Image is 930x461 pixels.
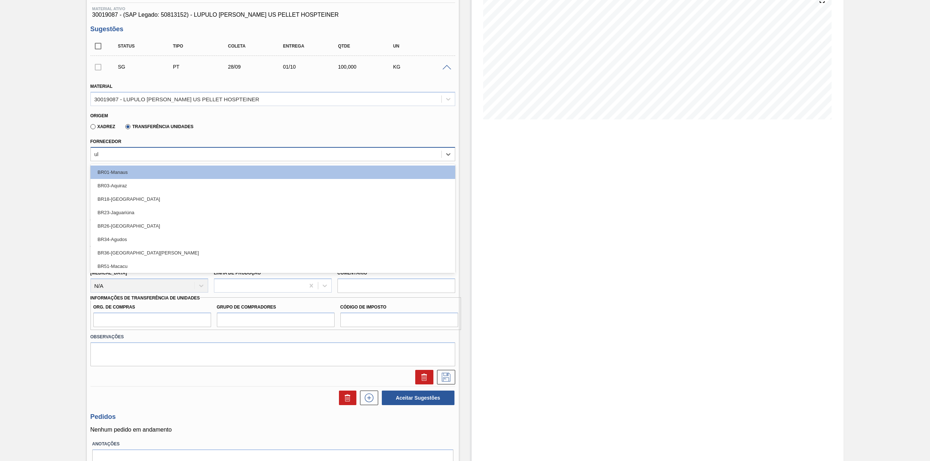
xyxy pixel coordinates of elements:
label: Grupo de Compradores [217,302,335,313]
div: 30019087 - LUPULO [PERSON_NAME] US PELLET HOSPTEINER [94,96,259,102]
div: Excluir Sugestões [335,391,356,405]
div: BR36-[GEOGRAPHIC_DATA][PERSON_NAME] [90,246,455,260]
div: BR23-Jaguariúna [90,206,455,219]
div: 28/09/2025 [226,64,289,70]
div: BR51-Macacu [90,260,455,273]
button: Aceitar Sugestões [382,391,454,405]
div: Excluir Sugestão [412,370,433,384]
div: BR03-Aquiraz [90,179,455,192]
div: Nova sugestão [356,391,378,405]
div: Qtde [336,44,399,49]
label: Transferência Unidades [125,124,193,129]
div: BR01-Manaus [90,166,455,179]
h3: Sugestões [90,25,455,33]
label: Origem [90,113,108,118]
div: Status [116,44,179,49]
label: Informações de Transferência de Unidades [90,295,200,301]
div: 100,000 [336,64,399,70]
div: Tipo [171,44,234,49]
div: BR26-[GEOGRAPHIC_DATA] [90,219,455,233]
span: Material ativo [92,7,453,11]
div: KG [391,64,454,70]
label: Linha de Produção [214,270,261,276]
p: Nenhum pedido em andamento [90,427,455,433]
div: Coleta [226,44,289,49]
div: 01/10/2025 [281,64,344,70]
label: Anotações [92,439,453,449]
div: Pedido de Transferência [171,64,234,70]
div: BR18-[GEOGRAPHIC_DATA] [90,192,455,206]
label: Comentário [337,268,455,278]
div: UN [391,44,454,49]
div: Sugestão Criada [116,64,179,70]
label: Xadrez [90,124,116,129]
label: Código de Imposto [340,302,458,313]
h3: Pedidos [90,413,455,421]
label: Material [90,84,113,89]
label: Observações [90,332,455,342]
div: Salvar Sugestão [433,370,455,384]
div: Aceitar Sugestões [378,390,455,406]
label: [MEDICAL_DATA] [90,270,127,276]
label: Fornecedor [90,139,121,144]
span: 30019087 - (SAP Legado: 50813152) - LUPULO [PERSON_NAME] US PELLET HOSPTEINER [92,12,453,18]
div: BR34-Agudos [90,233,455,246]
label: Org. de Compras [93,302,211,313]
div: Entrega [281,44,344,49]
